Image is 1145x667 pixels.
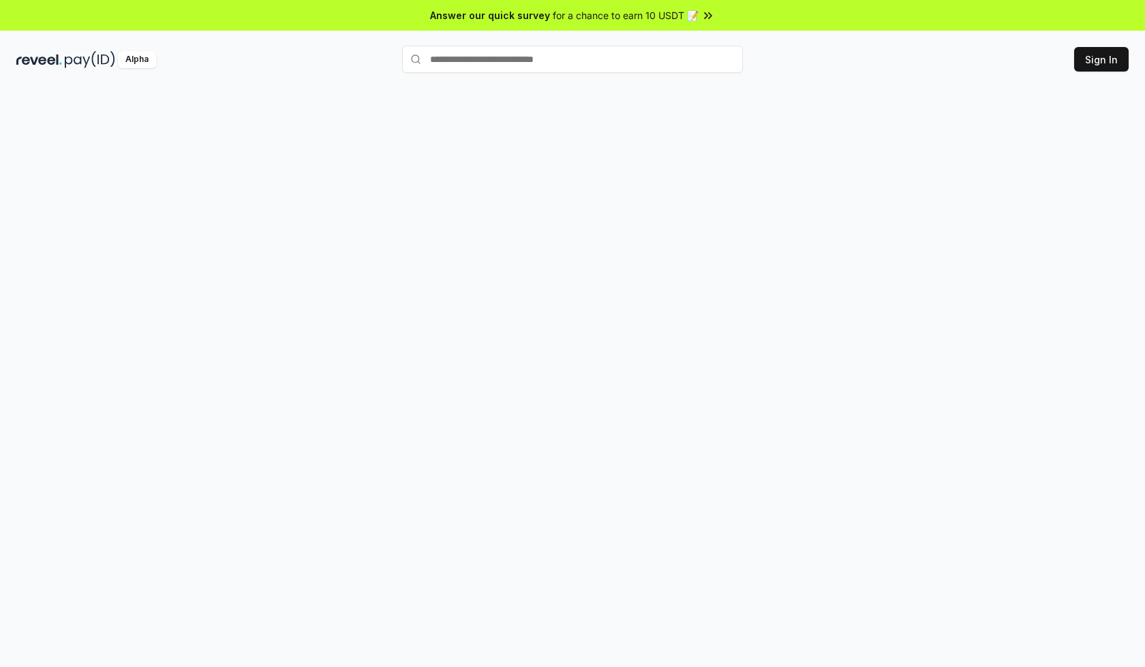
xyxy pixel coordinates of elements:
[65,51,115,68] img: pay_id
[118,51,156,68] div: Alpha
[430,8,550,22] span: Answer our quick survey
[1074,47,1129,72] button: Sign In
[553,8,699,22] span: for a chance to earn 10 USDT 📝
[16,51,62,68] img: reveel_dark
